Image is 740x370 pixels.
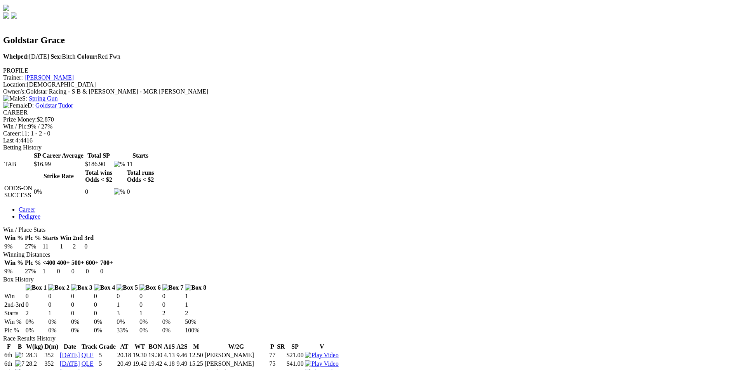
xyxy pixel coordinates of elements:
[3,251,737,258] div: Winning Distances
[98,343,116,351] th: Grade
[185,301,207,309] td: 1
[3,81,737,88] div: [DEMOGRAPHIC_DATA]
[3,276,737,283] div: Box History
[117,360,132,368] td: 20.49
[126,169,154,184] th: Total runs Odds < $2
[24,234,41,242] th: Plc %
[44,360,59,368] td: 352
[81,343,98,351] th: Track
[33,169,84,184] th: Strike Rate
[3,226,737,233] div: Win / Place Stats
[60,352,80,358] a: [DATE]
[15,352,24,359] img: 1
[3,335,737,342] div: Race Results History
[3,137,20,144] span: Last 4:
[26,284,47,291] img: Box 1
[19,213,40,220] a: Pedigree
[77,53,120,60] span: Red Fwn
[116,327,138,334] td: 33%
[286,351,304,359] td: $21.00
[77,53,98,60] b: Colour:
[139,318,161,326] td: 0%
[116,292,138,300] td: 0
[3,53,49,60] span: [DATE]
[57,268,70,275] td: 0
[305,343,339,351] th: V
[162,284,184,291] img: Box 7
[132,351,147,359] td: 19.30
[44,343,59,351] th: D(m)
[176,360,188,368] td: 9.49
[114,188,125,195] img: %
[189,343,204,351] th: M
[33,160,84,168] td: $16.99
[3,67,737,74] div: PROFILE
[4,234,24,242] th: Win %
[116,301,138,309] td: 1
[148,351,163,359] td: 19.30
[71,309,93,317] td: 0
[44,351,59,359] td: 352
[139,292,161,300] td: 0
[116,309,138,317] td: 3
[3,144,737,151] div: Betting History
[305,360,338,367] a: View replay
[3,95,27,102] span: S:
[25,309,47,317] td: 2
[57,259,70,267] th: 400+
[50,53,62,60] b: Sex:
[204,343,268,351] th: W/2G
[164,360,175,368] td: 4.18
[98,360,116,368] td: 5
[82,352,94,358] a: QLE
[139,284,161,291] img: Box 6
[3,102,34,109] span: D:
[204,360,268,368] td: [PERSON_NAME]
[4,327,24,334] td: Plc %
[26,343,44,351] th: W(kg)
[94,318,116,326] td: 0%
[82,360,94,367] a: QLE
[15,360,24,367] img: 7
[71,268,85,275] td: 0
[277,343,285,351] th: SR
[185,318,207,326] td: 50%
[4,268,24,275] td: 9%
[24,243,41,250] td: 27%
[11,12,17,19] img: twitter.svg
[305,352,338,358] a: View replay
[3,102,28,109] img: Female
[162,318,184,326] td: 0%
[94,284,115,291] img: Box 4
[26,351,44,359] td: 28.3
[42,268,56,275] td: 1
[71,301,93,309] td: 0
[25,318,47,326] td: 0%
[48,318,70,326] td: 0%
[94,309,116,317] td: 0
[4,360,14,368] td: 6th
[176,343,188,351] th: A2S
[185,292,207,300] td: 1
[85,152,113,160] th: Total SP
[26,360,44,368] td: 28.2
[84,243,94,250] td: 0
[286,360,304,368] td: $41.00
[162,301,184,309] td: 0
[117,351,132,359] td: 20.18
[94,301,116,309] td: 0
[48,292,70,300] td: 0
[24,268,41,275] td: 27%
[3,88,26,95] span: Owner/s:
[3,88,737,95] div: Goldstar Racing - S B & [PERSON_NAME] - MGR [PERSON_NAME]
[3,109,737,116] div: CAREER
[3,116,737,123] div: $2,870
[85,259,99,267] th: 600+
[71,292,93,300] td: 0
[116,318,138,326] td: 0%
[126,184,154,199] td: 0
[25,327,47,334] td: 0%
[29,95,57,102] a: Spring Gun
[59,234,71,242] th: Win
[305,352,338,359] img: Play Video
